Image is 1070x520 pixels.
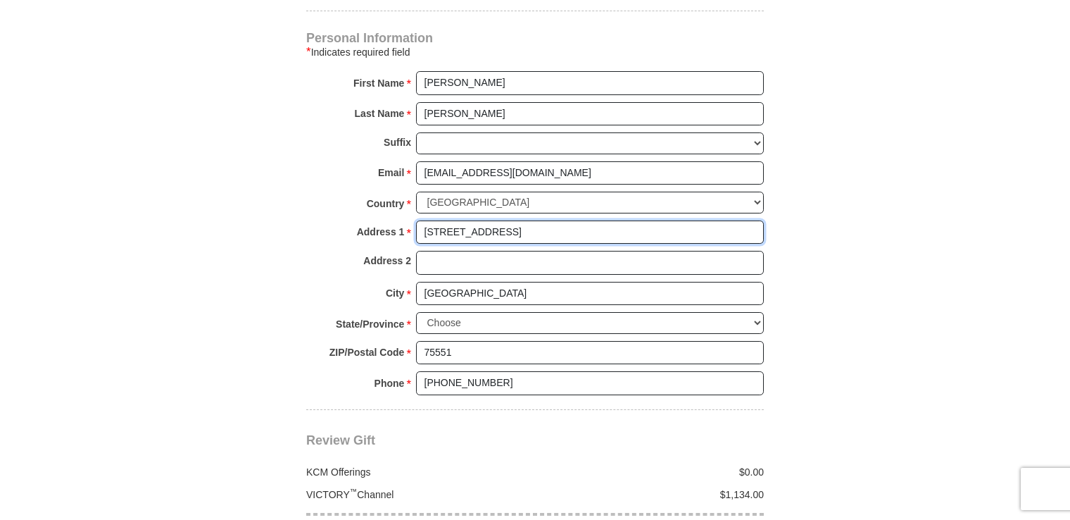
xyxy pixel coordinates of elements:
strong: Phone [374,373,405,393]
strong: ZIP/Postal Code [329,342,405,362]
strong: Address 2 [363,251,411,271]
strong: State/Province [336,314,404,334]
div: $0.00 [535,465,772,479]
strong: First Name [353,73,404,93]
strong: Last Name [355,104,405,123]
span: Review Gift [306,433,375,447]
strong: Email [378,163,404,182]
h4: Personal Information [306,32,764,44]
strong: City [386,283,404,303]
sup: ™ [350,487,358,495]
strong: Country [367,194,405,213]
strong: Suffix [384,132,411,152]
div: $1,134.00 [535,488,772,502]
strong: Address 1 [357,222,405,242]
div: KCM Offerings [299,465,536,479]
div: VICTORY Channel [299,488,536,502]
div: Indicates required field [306,44,764,61]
